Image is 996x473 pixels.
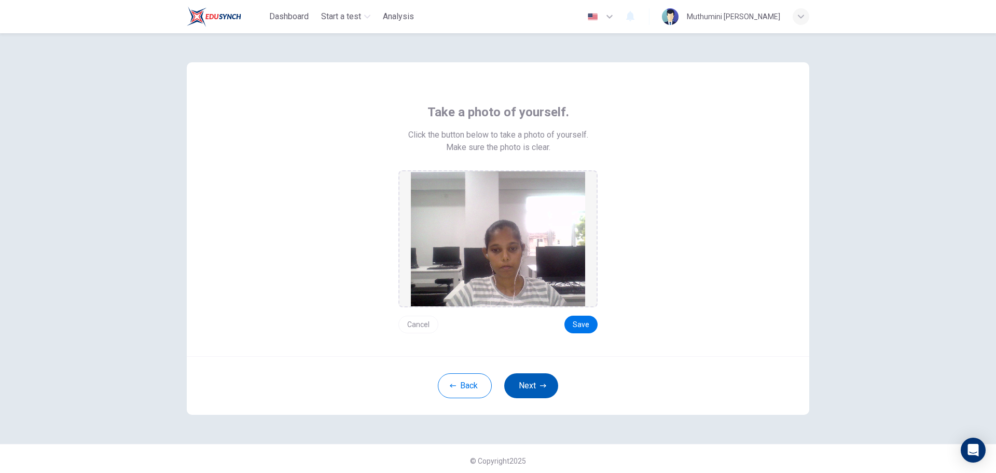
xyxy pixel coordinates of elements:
span: Analysis [383,10,414,23]
button: Analysis [379,7,418,26]
button: Next [504,373,558,398]
img: Rosedale logo [187,6,241,27]
button: Cancel [398,316,438,333]
button: Save [564,316,598,333]
div: Open Intercom Messenger [961,438,986,463]
span: Click the button below to take a photo of yourself. [408,129,588,141]
img: en [586,13,599,21]
span: © Copyright 2025 [470,457,526,465]
span: Make sure the photo is clear. [446,141,550,154]
a: Rosedale logo [187,6,265,27]
button: Back [438,373,492,398]
span: Take a photo of yourself. [427,104,569,120]
span: Start a test [321,10,361,23]
button: Dashboard [265,7,313,26]
button: Start a test [317,7,375,26]
div: Muthumini [PERSON_NAME] [687,10,780,23]
img: Profile picture [662,8,679,25]
span: Dashboard [269,10,309,23]
img: preview screemshot [411,171,585,306]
